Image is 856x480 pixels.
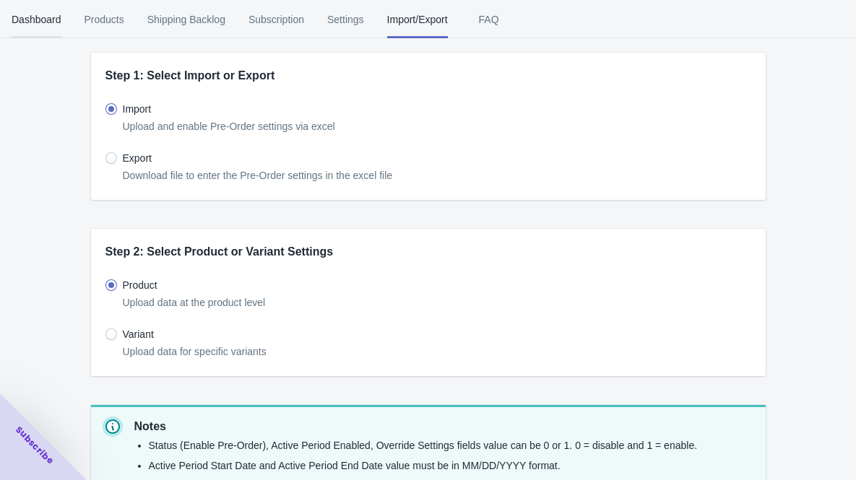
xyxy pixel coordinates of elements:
div: Upload data at the product level [123,295,751,310]
span: Import/Export [387,1,448,38]
span: Product [123,278,157,292]
span: Shipping Backlog [147,1,225,38]
span: FAQ [471,1,507,38]
div: Upload and enable Pre-Order settings via excel [123,119,751,134]
span: Subscribe [13,424,56,467]
div: Download file to enter the Pre-Order settings in the excel file [123,168,751,183]
p: Notes [134,418,698,435]
h2: Step 2: Select Product or Variant Settings [105,243,751,261]
li: Active Period Start Date and Active Period End Date value must be in MM/DD/YYYY format. [149,458,698,473]
span: Export [123,151,152,165]
span: Dashboard [12,1,61,38]
span: Variant [123,327,154,341]
h2: Step 1: Select Import or Export [105,67,751,84]
li: Status (Enable Pre-Order), Active Period Enabled, Override Settings fields value can be 0 or 1. 0... [149,438,698,453]
span: Products [85,1,124,38]
div: Upload data for specific variants [123,344,751,359]
span: Subscription [248,1,304,38]
span: Import [123,102,152,116]
span: Settings [327,1,364,38]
